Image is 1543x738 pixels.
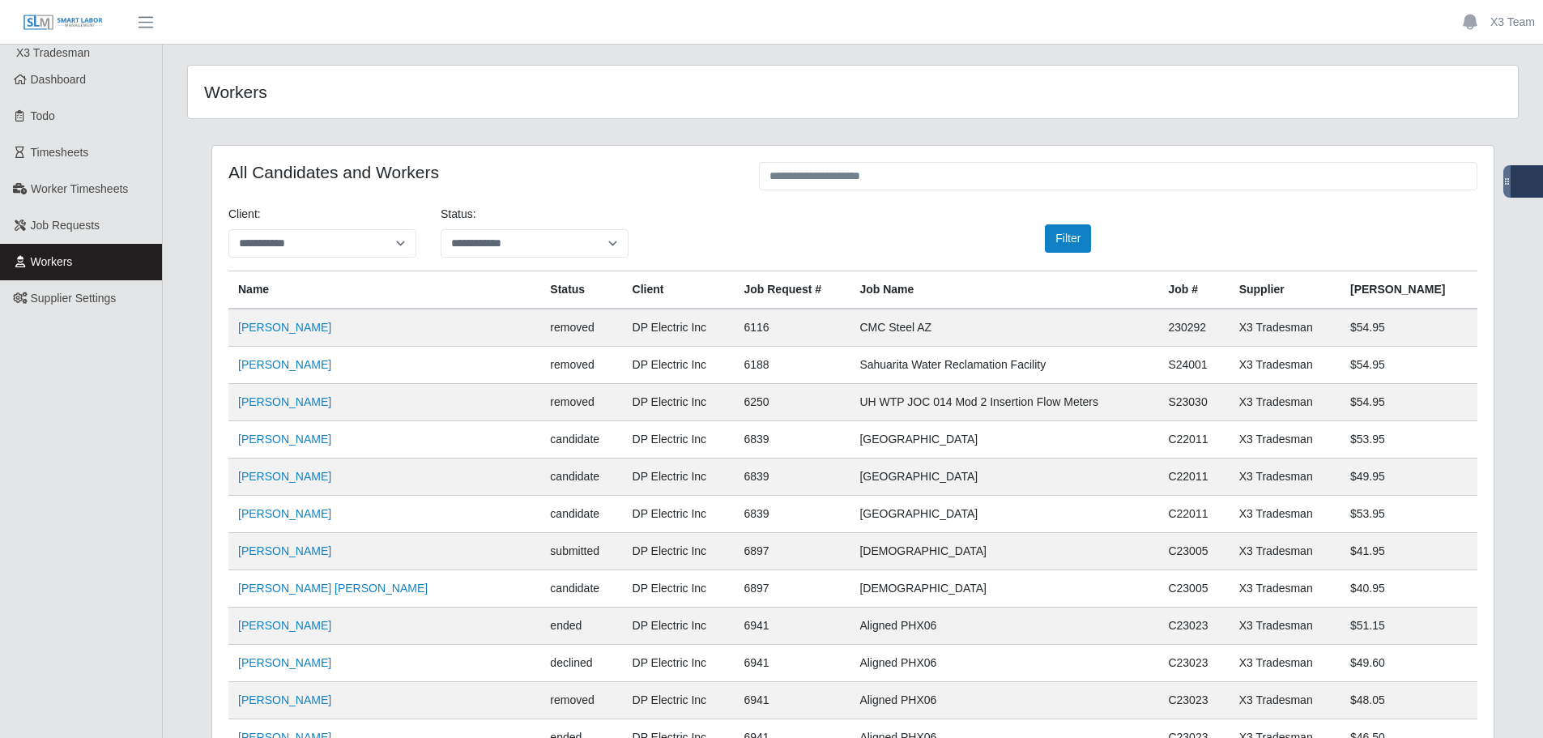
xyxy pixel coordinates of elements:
span: X3 Tradesman [16,46,90,59]
td: DP Electric Inc [623,384,735,421]
td: X3 Tradesman [1230,347,1341,384]
th: Job Request # [734,271,850,309]
span: Worker Timesheets [31,182,128,195]
td: Sahuarita Water Reclamation Facility [850,347,1158,384]
td: $54.95 [1341,384,1477,421]
td: DP Electric Inc [623,347,735,384]
td: 6116 [734,309,850,347]
td: X3 Tradesman [1230,608,1341,645]
td: removed [540,309,622,347]
h4: All Candidates and Workers [228,162,735,182]
th: Supplier [1230,271,1341,309]
td: X3 Tradesman [1230,309,1341,347]
td: 6941 [734,645,850,682]
td: $53.95 [1341,421,1477,459]
td: C23023 [1158,682,1229,719]
td: removed [540,347,622,384]
td: [GEOGRAPHIC_DATA] [850,496,1158,533]
td: X3 Tradesman [1230,645,1341,682]
td: 6941 [734,682,850,719]
td: [DEMOGRAPHIC_DATA] [850,570,1158,608]
th: Client [623,271,735,309]
a: [PERSON_NAME] [238,507,331,520]
span: Todo [31,109,55,122]
td: C23005 [1158,533,1229,570]
a: [PERSON_NAME] [238,321,331,334]
td: DP Electric Inc [623,608,735,645]
img: SLM Logo [23,14,104,32]
td: declined [540,645,622,682]
td: candidate [540,421,622,459]
td: $41.95 [1341,533,1477,570]
a: [PERSON_NAME] [238,544,331,557]
td: 6839 [734,459,850,496]
th: [PERSON_NAME] [1341,271,1477,309]
td: $48.05 [1341,682,1477,719]
td: X3 Tradesman [1230,421,1341,459]
td: X3 Tradesman [1230,384,1341,421]
td: $51.15 [1341,608,1477,645]
td: C22011 [1158,496,1229,533]
td: $49.95 [1341,459,1477,496]
td: [DEMOGRAPHIC_DATA] [850,533,1158,570]
td: X3 Tradesman [1230,459,1341,496]
td: DP Electric Inc [623,533,735,570]
label: Client: [228,206,261,223]
td: Aligned PHX06 [850,645,1158,682]
td: 6188 [734,347,850,384]
td: S23030 [1158,384,1229,421]
td: DP Electric Inc [623,459,735,496]
td: C22011 [1158,421,1229,459]
label: Status: [441,206,476,223]
th: Job Name [850,271,1158,309]
td: Aligned PHX06 [850,608,1158,645]
td: $53.95 [1341,496,1477,533]
td: candidate [540,496,622,533]
td: DP Electric Inc [623,421,735,459]
td: CMC Steel AZ [850,309,1158,347]
th: Name [228,271,540,309]
td: removed [540,682,622,719]
td: [GEOGRAPHIC_DATA] [850,421,1158,459]
td: C22011 [1158,459,1229,496]
a: X3 Team [1490,14,1535,31]
a: [PERSON_NAME] [238,693,331,706]
span: Dashboard [31,73,87,86]
th: Job # [1158,271,1229,309]
a: [PERSON_NAME] [238,358,331,371]
td: X3 Tradesman [1230,682,1341,719]
td: DP Electric Inc [623,309,735,347]
span: Timesheets [31,146,89,159]
span: Workers [31,255,73,268]
td: C23023 [1158,608,1229,645]
a: [PERSON_NAME] [238,433,331,446]
td: candidate [540,459,622,496]
td: X3 Tradesman [1230,533,1341,570]
td: 6941 [734,608,850,645]
td: $49.60 [1341,645,1477,682]
td: DP Electric Inc [623,645,735,682]
td: 230292 [1158,309,1229,347]
td: X3 Tradesman [1230,570,1341,608]
td: [GEOGRAPHIC_DATA] [850,459,1158,496]
td: $54.95 [1341,309,1477,347]
td: 6839 [734,421,850,459]
td: 6897 [734,570,850,608]
td: UH WTP JOC 014 Mod 2 Insertion Flow Meters [850,384,1158,421]
a: [PERSON_NAME] [238,470,331,483]
td: C23005 [1158,570,1229,608]
span: Job Requests [31,219,100,232]
a: [PERSON_NAME] [238,619,331,632]
td: ended [540,608,622,645]
td: DP Electric Inc [623,682,735,719]
a: [PERSON_NAME] [PERSON_NAME] [238,582,428,595]
td: $54.95 [1341,347,1477,384]
td: 6250 [734,384,850,421]
h4: Workers [204,82,731,102]
td: DP Electric Inc [623,496,735,533]
td: candidate [540,570,622,608]
td: X3 Tradesman [1230,496,1341,533]
a: [PERSON_NAME] [238,395,331,408]
button: Filter [1045,224,1091,253]
td: 6839 [734,496,850,533]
